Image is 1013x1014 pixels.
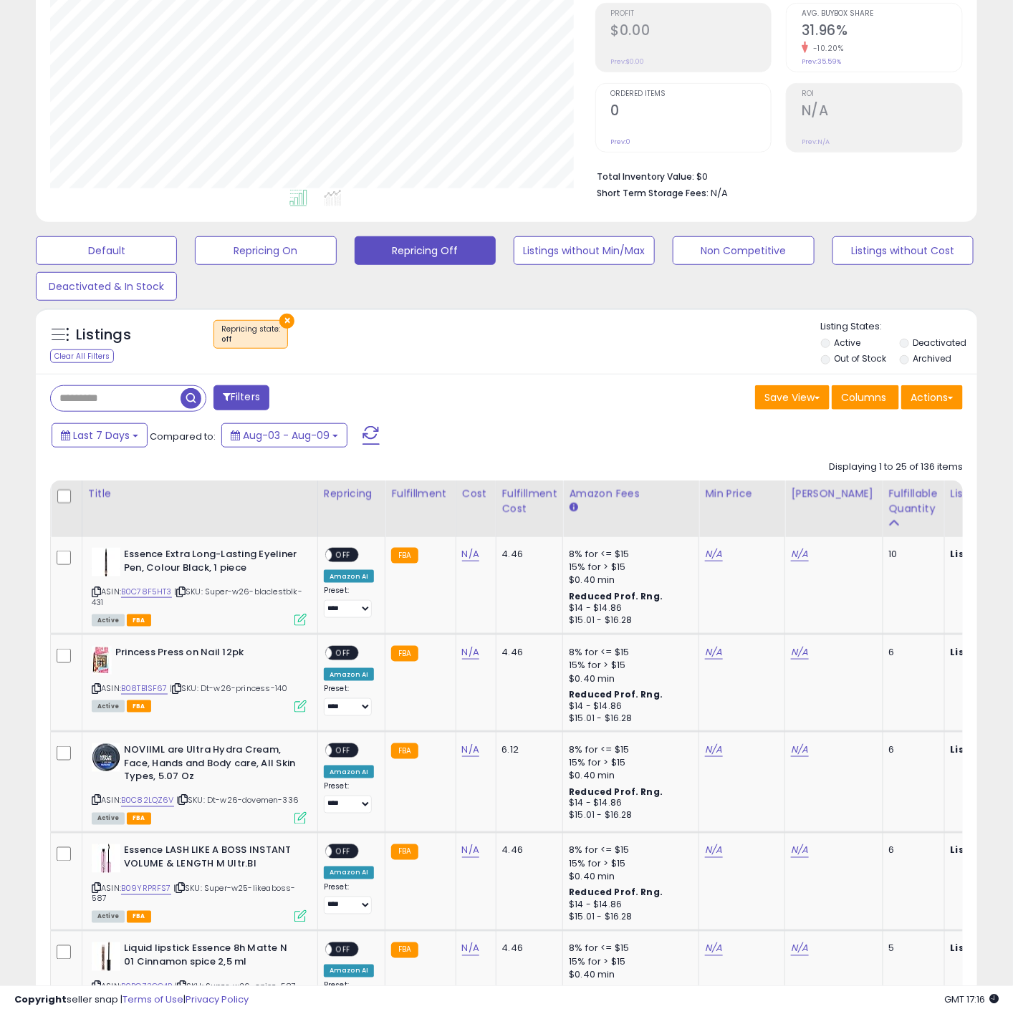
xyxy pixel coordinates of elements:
[834,352,886,364] label: Out of Stock
[50,349,114,363] div: Clear All Filters
[913,337,966,349] label: Deactivated
[391,548,418,564] small: FBA
[569,672,688,685] div: $0.40 min
[597,167,952,184] li: $0
[332,944,355,956] span: OFF
[324,965,374,977] div: Amazon AI
[821,320,977,334] p: Listing States:
[705,743,722,757] a: N/A
[889,743,933,756] div: 6
[808,43,844,54] small: -10.20%
[705,942,722,956] a: N/A
[791,942,808,956] a: N/A
[186,993,249,1006] a: Privacy Policy
[611,10,772,18] span: Profit
[324,766,374,778] div: Amazon AI
[195,236,336,265] button: Repricing On
[569,548,688,561] div: 8% for <= $15
[611,90,772,98] span: Ordered Items
[791,844,808,858] a: N/A
[791,645,808,660] a: N/A
[92,813,125,825] span: All listings currently available for purchase on Amazon
[88,486,312,501] div: Title
[124,942,298,972] b: Liquid lipstick Essence 8h Matte N 01 Cinnamon spice 2,5 ml
[324,866,374,879] div: Amazon AI
[705,645,722,660] a: N/A
[324,570,374,583] div: Amazon AI
[569,590,663,602] b: Reduced Prof. Rng.
[92,548,307,624] div: ASIN:
[569,887,663,899] b: Reduced Prof. Rng.
[462,547,479,561] a: N/A
[569,899,688,912] div: $14 - $14.86
[913,352,951,364] label: Archived
[324,684,374,716] div: Preset:
[889,942,933,955] div: 5
[92,646,307,711] div: ASIN:
[841,390,886,405] span: Columns
[391,486,449,501] div: Fulfillment
[123,993,183,1006] a: Terms of Use
[92,743,307,823] div: ASIN:
[611,102,772,122] h2: 0
[611,137,631,146] small: Prev: 0
[92,883,296,904] span: | SKU: Super-w25-likeaboss-587
[569,561,688,574] div: 15% for > $15
[569,743,688,756] div: 8% for <= $15
[462,743,479,757] a: N/A
[569,486,693,501] div: Amazon Fees
[127,700,151,713] span: FBA
[569,713,688,725] div: $15.01 - $16.28
[597,170,695,183] b: Total Inventory Value:
[802,90,962,98] span: ROI
[502,844,552,857] div: 4.46
[502,942,552,955] div: 4.46
[124,844,298,874] b: Essence LASH LIKE A BOSS INSTANT VOLUME & LENGTH M Ultr.Bl
[791,743,808,757] a: N/A
[569,942,688,955] div: 8% for <= $15
[889,844,933,857] div: 6
[76,325,131,345] h5: Listings
[944,993,999,1006] span: 2025-08-17 17:16 GMT
[901,385,963,410] button: Actions
[569,756,688,769] div: 15% for > $15
[332,647,355,660] span: OFF
[514,236,655,265] button: Listings without Min/Max
[791,547,808,561] a: N/A
[462,645,479,660] a: N/A
[170,682,287,694] span: | SKU: Dt-w26-princess-140
[115,646,289,663] b: Princess Press on Nail 12pk
[391,646,418,662] small: FBA
[150,430,216,443] span: Compared to:
[502,646,552,659] div: 4.46
[324,883,374,915] div: Preset:
[92,942,120,971] img: 31temMurRbL._SL40_.jpg
[569,659,688,672] div: 15% for > $15
[73,428,130,443] span: Last 7 Days
[355,236,496,265] button: Repricing Off
[14,993,249,1007] div: seller snap | |
[221,423,347,448] button: Aug-03 - Aug-09
[243,428,330,443] span: Aug-03 - Aug-09
[569,574,688,586] div: $0.40 min
[332,549,355,561] span: OFF
[569,501,577,514] small: Amazon Fees.
[569,912,688,924] div: $15.01 - $16.28
[36,236,177,265] button: Default
[834,337,860,349] label: Active
[462,486,490,501] div: Cost
[213,385,269,410] button: Filters
[569,688,663,700] b: Reduced Prof. Rng.
[673,236,814,265] button: Non Competitive
[332,745,355,757] span: OFF
[611,22,772,42] h2: $0.00
[221,324,280,345] span: Repricing state :
[569,602,688,614] div: $14 - $14.86
[324,781,374,813] div: Preset:
[391,743,418,759] small: FBA
[92,844,120,873] img: 31WjVMschjL._SL40_.jpg
[569,969,688,982] div: $0.40 min
[127,614,151,627] span: FBA
[279,314,294,329] button: ×
[802,57,841,66] small: Prev: 35.59%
